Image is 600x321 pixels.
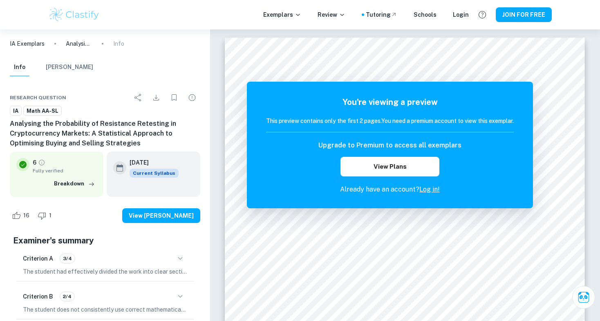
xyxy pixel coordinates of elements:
[496,7,552,22] button: JOIN FOR FREE
[10,94,66,101] span: Research question
[45,212,56,220] span: 1
[148,89,164,106] div: Download
[318,140,461,150] h6: Upgrade to Premium to access all exemplars
[10,58,29,76] button: Info
[10,119,200,148] h6: Analysing the Probability of Resistance Retesting in Cryptocurrency Markets: A Statistical Approa...
[122,208,200,223] button: View [PERSON_NAME]
[366,10,397,19] a: Tutoring
[13,234,197,247] h5: Examiner's summary
[23,267,187,276] p: The student had effectively divided the work into clear sections, including an introduction, body...
[52,178,97,190] button: Breakdown
[10,106,22,116] a: IA
[10,107,21,115] span: IA
[318,10,345,19] p: Review
[33,158,36,167] p: 6
[23,254,53,263] h6: Criterion A
[23,305,187,314] p: The student does not consistently use correct mathematical notation, as evidenced by the misuse o...
[19,212,34,220] span: 16
[36,209,56,222] div: Dislike
[46,58,93,76] button: [PERSON_NAME]
[23,292,53,301] h6: Criterion B
[184,89,200,106] div: Report issue
[263,10,301,19] p: Exemplars
[60,293,74,300] span: 2/4
[166,89,182,106] div: Bookmark
[48,7,100,23] img: Clastify logo
[33,167,97,174] span: Fully verified
[419,185,440,193] a: Log in!
[130,169,179,178] div: This exemplar is based on the current syllabus. Feel free to refer to it for inspiration/ideas wh...
[130,169,179,178] span: Current Syllabus
[24,107,61,115] span: Math AA-SL
[130,89,146,106] div: Share
[10,39,45,48] a: IA Exemplars
[453,10,469,19] a: Login
[475,8,489,22] button: Help and Feedback
[38,159,45,166] a: Grade fully verified
[340,157,439,176] button: View Plans
[130,158,172,167] h6: [DATE]
[113,39,124,48] p: Info
[10,209,34,222] div: Like
[23,106,62,116] a: Math AA-SL
[572,286,595,309] button: Ask Clai
[266,116,514,125] h6: This preview contains only the first 2 pages. You need a premium account to view this exemplar.
[414,10,437,19] a: Schools
[266,96,514,108] h5: You're viewing a preview
[266,185,514,194] p: Already have an account?
[66,39,92,48] p: Analysing the Probability of Resistance Retesting in Cryptocurrency Markets: A Statistical Approa...
[60,255,75,262] span: 3/4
